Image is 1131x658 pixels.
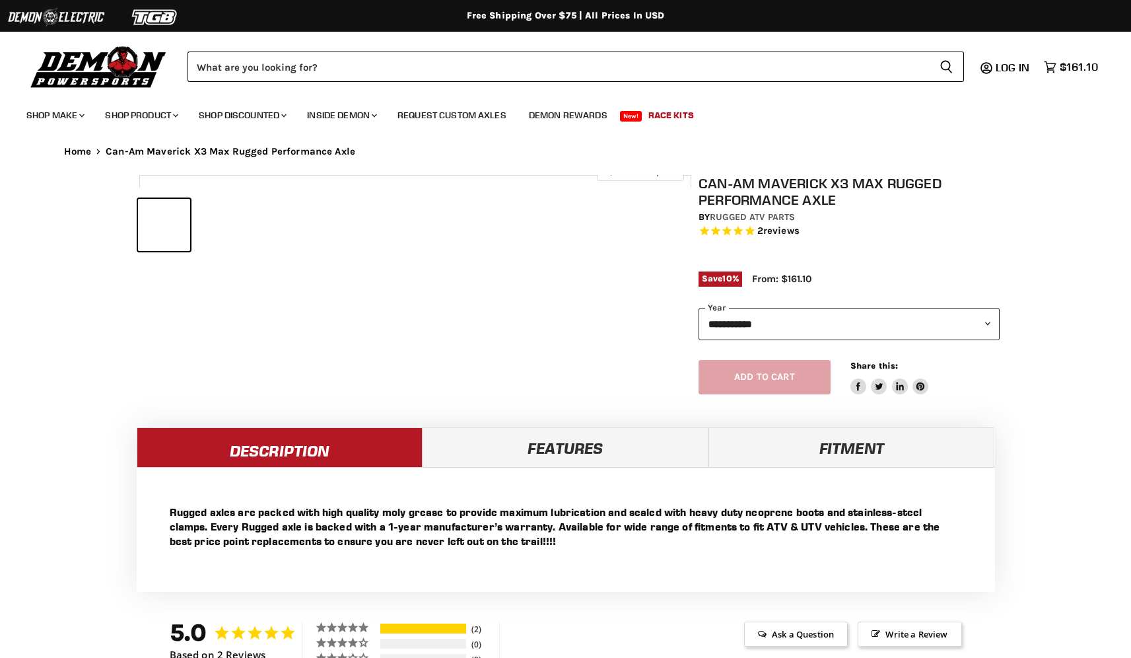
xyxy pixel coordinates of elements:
aside: Share this: [850,360,929,395]
img: Demon Electric Logo 2 [7,5,106,30]
a: Log in [990,61,1037,73]
input: Search [188,52,929,82]
div: Free Shipping Over $75 | All Prices In USD [38,10,1094,22]
span: Log in [996,61,1029,74]
button: Search [929,52,964,82]
span: From: $161.10 [752,273,811,285]
span: Rated 5.0 out of 5 stars 2 reviews [699,225,1000,238]
button: Can-Am Maverick X3 Max Rugged Performance Axle thumbnail [194,199,246,251]
a: Inside Demon [297,102,385,129]
a: Home [64,146,92,157]
span: Can-Am Maverick X3 Max Rugged Performance Axle [106,146,355,157]
img: Demon Powersports [26,43,171,90]
span: reviews [763,225,800,237]
button: Can-Am Maverick X3 Max Rugged Performance Axle thumbnail [362,199,415,251]
a: Shop Discounted [189,102,294,129]
a: Shop Make [17,102,92,129]
ul: Main menu [17,96,1095,129]
a: Race Kits [638,102,704,129]
select: year [699,308,1000,340]
span: New! [620,111,642,122]
a: Fitment [708,427,994,467]
button: Can-Am Maverick X3 Max Rugged Performance Axle thumbnail [419,199,471,251]
a: Rugged ATV Parts [710,211,795,223]
a: Request Custom Axles [388,102,516,129]
a: Shop Product [95,102,186,129]
nav: Breadcrumbs [38,146,1094,157]
a: $161.10 [1037,57,1105,77]
span: 2 reviews [757,225,800,237]
a: Demon Rewards [519,102,617,129]
div: 2 [468,624,496,635]
div: 5-Star Ratings [380,624,466,634]
a: Description [137,427,423,467]
div: 5 ★ [316,622,378,633]
button: Can-Am Maverick X3 Max Rugged Performance Axle thumbnail [138,199,190,251]
span: Click to expand [603,166,677,176]
p: Rugged axles are packed with high quality moly grease to provide maximum lubrication and sealed w... [170,505,962,548]
span: Ask a Question [744,622,848,647]
h1: Can-Am Maverick X3 Max Rugged Performance Axle [699,175,1000,208]
span: Save % [699,272,742,286]
span: Share this: [850,361,898,371]
form: Product [188,52,964,82]
span: Write a Review [858,622,961,647]
button: Can-Am Maverick X3 Max Rugged Performance Axle thumbnail [306,199,359,251]
span: 10 [722,274,732,283]
img: TGB Logo 2 [106,5,205,30]
div: 100% [380,624,466,634]
strong: 5.0 [170,618,207,647]
a: Features [423,427,708,467]
button: Can-Am Maverick X3 Max Rugged Performance Axle thumbnail [250,199,302,251]
div: by [699,210,1000,225]
span: $161.10 [1060,61,1098,73]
